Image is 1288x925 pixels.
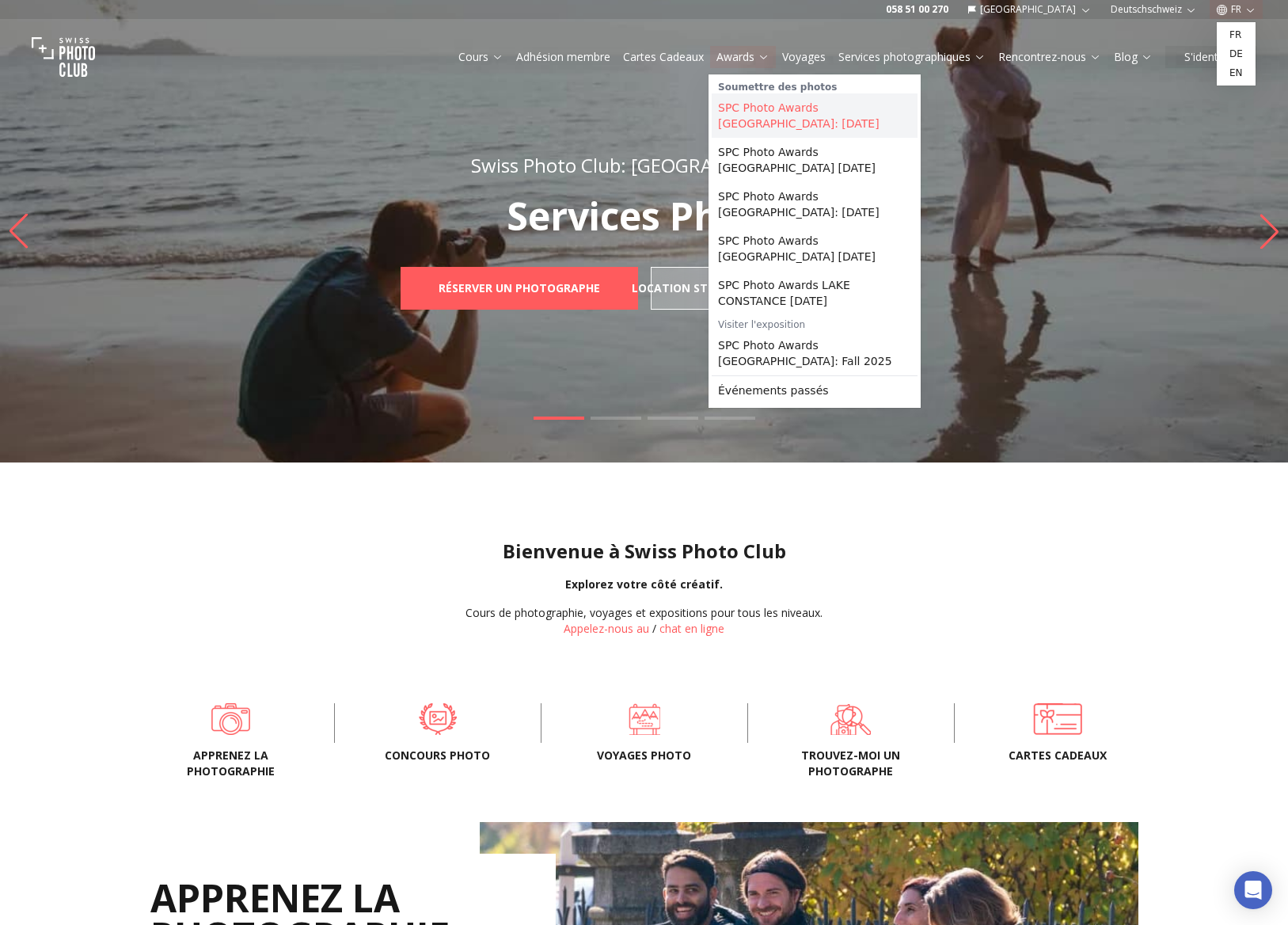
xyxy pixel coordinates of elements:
[510,46,617,68] button: Adhésion membre
[1108,46,1159,68] button: Blog
[13,539,1275,564] h1: Bienvenue à Swiss Photo Club
[471,152,818,178] span: Swiss Photo Club: [GEOGRAPHIC_DATA]
[154,748,309,779] span: Apprenez la photographie
[1220,25,1252,44] a: fr
[712,226,918,271] a: SPC Photo Awards [GEOGRAPHIC_DATA] [DATE]
[13,577,1275,592] div: Explorez votre côté créatif.
[458,49,503,65] a: Cours
[712,315,918,331] div: Visiter l'exposition
[1220,44,1252,63] a: de
[712,376,918,405] a: Événements passés
[564,621,649,636] a: Appelez-nous au
[360,748,515,763] span: Concours Photo
[716,49,769,65] a: Awards
[465,605,823,621] div: Cours de photographie, voyages et expositions pour tous les niveaux.
[832,46,992,68] button: Services photographiques
[366,197,923,235] p: Services Photo
[1234,871,1272,909] div: Open Intercom Messenger
[439,280,600,296] b: Réserver un photographe
[659,621,724,637] button: chat en ligne
[773,748,929,779] span: Trouvez-moi un photographe
[360,703,515,735] a: Concours Photo
[782,49,826,65] a: Voyages
[712,138,918,182] a: SPC Photo Awards [GEOGRAPHIC_DATA] [DATE]
[154,703,309,735] a: Apprenez la photographie
[516,49,610,65] a: Adhésion membre
[980,703,1135,735] a: Cartes cadeaux
[401,267,638,310] a: Réserver un photographe
[776,46,832,68] button: Voyages
[886,3,948,16] a: 058 51 00 270
[838,49,986,65] a: Services photographiques
[567,748,722,763] span: Voyages photo
[1165,46,1256,68] button: S'identifier
[992,46,1108,68] button: Rencontrez-nous
[1114,49,1153,65] a: Blog
[710,46,776,68] button: Awards
[712,331,918,375] a: SPC Photo Awards [GEOGRAPHIC_DATA]: Fall 2025
[632,280,906,296] b: Location Studio Photo ([GEOGRAPHIC_DATA])
[712,271,918,315] a: SPC Photo Awards LAKE CONSTANCE [DATE]
[567,703,722,735] a: Voyages photo
[998,49,1101,65] a: Rencontrez-nous
[452,46,510,68] button: Cours
[712,78,918,93] div: Soumettre des photos
[1220,63,1252,82] a: en
[712,182,918,226] a: SPC Photo Awards [GEOGRAPHIC_DATA]: [DATE]
[32,25,95,89] img: Swiss photo club
[623,49,704,65] a: Cartes Cadeaux
[773,703,929,735] a: Trouvez-moi un photographe
[712,93,918,138] a: SPC Photo Awards [GEOGRAPHIC_DATA]: [DATE]
[1217,22,1256,86] div: FR
[980,748,1135,763] span: Cartes cadeaux
[465,605,823,637] div: /
[617,46,710,68] button: Cartes Cadeaux
[651,267,888,310] a: Location Studio Photo ([GEOGRAPHIC_DATA])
